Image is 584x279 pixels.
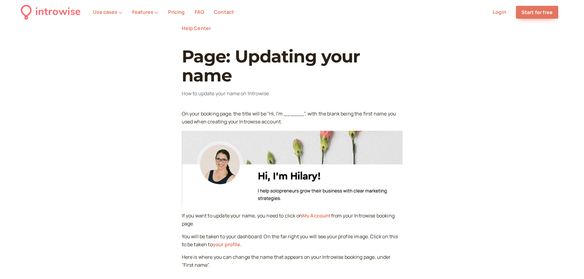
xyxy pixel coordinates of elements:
[214,9,234,15] a: Contact
[182,110,403,126] p: On your booking page, the title will be "Hi, I'm ______", with the blank being the first name you...
[132,9,158,15] button: Features
[195,9,204,15] a: FAQ
[182,212,403,228] p: If you want to update your name, you need to click on from your Introwise booking page.
[21,4,81,21] a: introwise
[182,233,403,249] p: You will be taken to your dashboard. On the far right you will see your profile image. Click on t...
[213,241,240,248] a: your profile
[93,9,122,15] button: Use cases
[168,9,185,15] a: Pricing
[516,6,558,19] a: Start for free
[35,4,81,21] div: introwise
[182,90,403,98] p: How to update your name on Introwise
[493,9,506,15] a: Login
[182,25,211,32] a: Help Center
[182,131,403,207] img: Name on Introwise
[182,253,403,269] p: Here is where you can change the name that appears on your Introwise booking page, under "First n...
[302,212,331,219] a: My Account
[182,47,403,85] h1: Page: Updating your name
